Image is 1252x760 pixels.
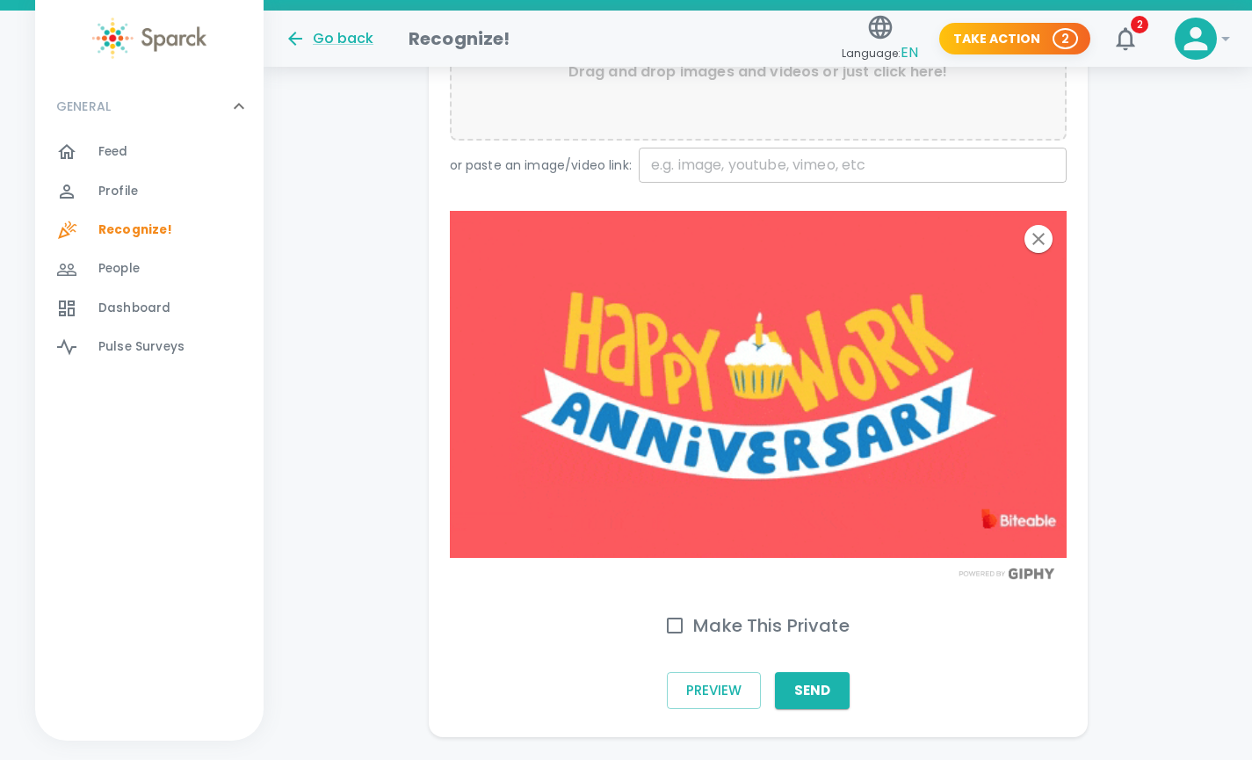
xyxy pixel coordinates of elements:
[667,672,761,709] button: Preview
[35,133,264,373] div: GENERAL
[1061,30,1069,47] p: 2
[1131,16,1148,33] span: 2
[835,8,925,70] button: Language:EN
[98,183,138,200] span: Profile
[35,289,264,328] a: Dashboard
[450,156,632,174] p: or paste an image/video link:
[450,211,1067,558] img: fZeU6SgSuWIG28DTfr
[98,221,173,239] span: Recognize!
[285,28,373,49] button: Go back
[35,18,264,59] a: Sparck logo
[56,98,111,115] p: GENERAL
[1104,18,1147,60] button: 2
[639,148,1067,183] input: e.g. image, youtube, vimeo, etc
[92,18,206,59] img: Sparck logo
[35,133,264,171] a: Feed
[35,250,264,288] a: People
[775,672,850,709] button: Send
[954,568,1060,579] img: Powered by GIPHY
[35,211,264,250] a: Recognize!
[35,80,264,133] div: GENERAL
[98,260,140,278] span: People
[568,62,948,83] p: Drag and drop images and videos or just click here!
[901,42,918,62] span: EN
[35,328,264,366] a: Pulse Surveys
[939,23,1090,55] button: Take Action 2
[409,25,510,53] h1: Recognize!
[98,143,128,161] span: Feed
[842,41,918,65] span: Language:
[693,612,850,640] h6: Make This Private
[35,172,264,211] a: Profile
[98,300,170,317] span: Dashboard
[98,338,185,356] span: Pulse Surveys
